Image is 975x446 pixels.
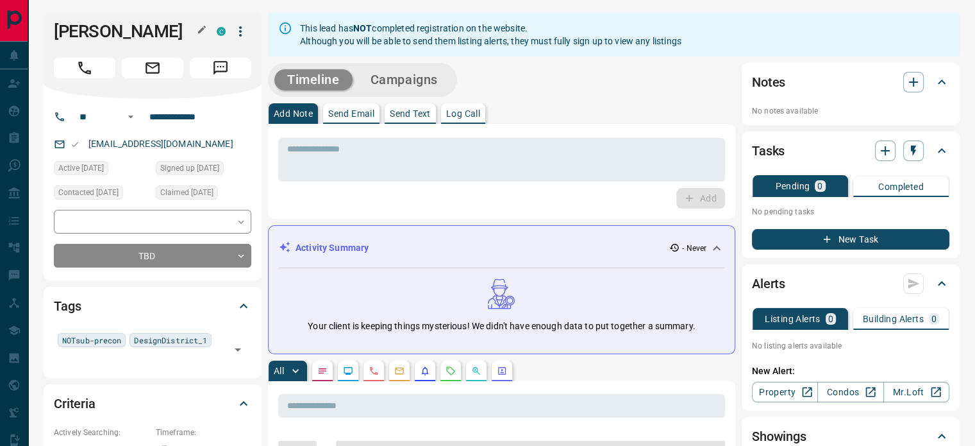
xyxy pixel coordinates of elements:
h2: Tags [54,296,81,316]
div: Mon Feb 14 2022 [54,185,149,203]
svg: Opportunities [471,366,481,376]
span: DesignDistrict_1 [134,334,207,347]
svg: Emails [394,366,404,376]
p: Pending [775,182,810,191]
p: Building Alerts [863,314,924,323]
div: Criteria [54,388,251,419]
p: Add Note [274,109,313,118]
p: Activity Summary [296,241,369,255]
span: Email [122,58,183,78]
span: Claimed [DATE] [160,186,213,199]
div: Wed Jan 26 2022 [156,161,251,179]
div: Notes [752,67,949,98]
p: No listing alerts available [752,340,949,352]
div: This lead has completed registration on the website. Although you will be able to send them listi... [300,17,681,53]
button: Open [229,341,247,359]
svg: Listing Alerts [420,366,430,376]
a: Mr.Loft [883,382,949,402]
h2: Alerts [752,273,785,294]
a: [EMAIL_ADDRESS][DOMAIN_NAME] [88,139,233,149]
p: Log Call [446,109,480,118]
h2: Tasks [752,141,785,161]
strong: NOT [353,23,372,33]
svg: Email Valid [71,140,79,149]
div: Wed Jan 26 2022 [54,161,149,179]
svg: Calls [369,366,379,376]
button: Open [123,109,138,124]
svg: Lead Browsing Activity [343,366,353,376]
p: Send Text [390,109,431,118]
p: No pending tasks [752,202,949,221]
p: All [274,366,284,375]
div: condos.ca [217,27,226,36]
p: No notes available [752,105,949,117]
div: Wed Jan 26 2022 [156,185,251,203]
p: Timeframe: [156,427,251,438]
button: New Task [752,229,949,250]
div: TBD [54,244,251,268]
div: Tasks [752,135,949,166]
h2: Notes [752,72,785,92]
span: Message [190,58,251,78]
svg: Notes [317,366,328,376]
span: Call [54,58,115,78]
p: Listing Alerts [765,314,821,323]
h2: Criteria [54,393,96,414]
span: Active [DATE] [58,162,104,175]
span: Signed up [DATE] [160,162,219,175]
button: Timeline [274,69,353,90]
button: Campaigns [358,69,451,90]
a: Condos [817,382,883,402]
p: Actively Searching: [54,427,149,438]
p: Your client is keeping things mysterious! We didn't have enough data to put together a summary. [308,320,695,333]
a: Property [752,382,818,402]
p: Completed [878,182,924,191]
p: - Never [682,243,706,254]
span: NOTsub-precon [62,334,121,347]
p: Send Email [328,109,374,118]
div: Alerts [752,268,949,299]
p: 0 [817,182,822,191]
p: New Alert: [752,365,949,378]
div: Activity Summary- Never [279,236,724,260]
svg: Requests [446,366,456,376]
p: 0 [828,314,833,323]
div: Tags [54,291,251,322]
svg: Agent Actions [497,366,507,376]
h1: [PERSON_NAME] [54,21,197,42]
span: Contacted [DATE] [58,186,119,199]
p: 0 [931,314,937,323]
